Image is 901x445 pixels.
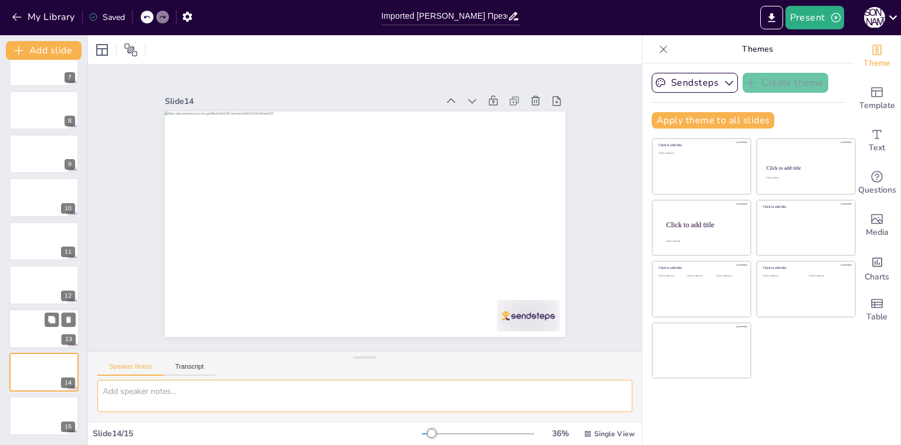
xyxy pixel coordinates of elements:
[853,162,900,204] div: Get real-time input from your audience
[381,8,507,25] input: Insert title
[763,275,800,278] div: Click to add text
[65,72,75,83] div: 7
[858,184,896,197] span: Questions
[9,8,80,26] button: My Library
[666,220,741,228] div: Click to add title
[62,312,76,326] button: Delete Slide
[763,266,847,270] div: Click to add title
[124,43,138,57] span: Position
[659,275,685,278] div: Click to add text
[652,73,738,93] button: Sendsteps
[659,143,743,147] div: Click to add title
[65,159,75,170] div: 9
[743,73,828,93] button: Create theme
[853,120,900,162] div: Add text boxes
[673,35,842,63] p: Themes
[652,112,774,129] button: Apply theme to all slides
[864,7,885,28] div: [PERSON_NAME]
[594,429,635,439] span: Single View
[760,6,783,29] button: Export to PowerPoint
[62,334,76,345] div: 13
[666,240,740,242] div: Click to add body
[853,204,900,247] div: Add images, graphics, shapes or video
[853,289,900,331] div: Add a table
[785,6,844,29] button: Present
[859,99,895,112] span: Template
[6,41,82,60] button: Add slide
[9,309,79,349] div: 13
[9,396,79,435] div: 15
[767,165,845,171] div: Click to add title
[9,222,79,261] div: 11
[853,77,900,120] div: Add ready made slides
[45,312,59,326] button: Duplicate Slide
[869,141,885,154] span: Text
[9,134,79,173] div: 9
[866,226,889,239] span: Media
[866,311,888,323] span: Table
[659,152,743,155] div: Click to add text
[61,247,75,257] div: 11
[9,91,79,130] div: 8
[9,47,79,86] div: 7
[9,265,79,304] div: 12
[659,266,743,270] div: Click to add title
[546,428,574,439] div: 36 %
[9,353,79,392] div: 14
[61,422,75,432] div: 15
[65,116,75,126] div: 8
[865,271,889,284] span: Charts
[809,275,846,278] div: Click to add text
[863,57,890,70] span: Theme
[61,203,75,214] div: 10
[864,6,885,29] button: [PERSON_NAME]
[61,377,75,388] div: 14
[89,12,125,23] div: Saved
[763,205,847,209] div: Click to add title
[716,275,743,278] div: Click to add text
[853,35,900,77] div: Change the overall theme
[9,178,79,217] div: 10
[61,291,75,301] div: 12
[766,177,844,179] div: Click to add text
[165,96,439,107] div: Slide 14
[93,428,422,439] div: Slide 14 / 15
[164,363,216,376] button: Transcript
[97,363,164,376] button: Speaker Notes
[853,247,900,289] div: Add charts and graphs
[93,41,111,59] div: Layout
[687,275,714,278] div: Click to add text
